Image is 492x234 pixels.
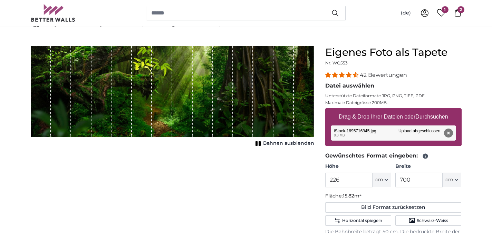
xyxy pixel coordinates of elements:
span: 42 Bewertungen [360,72,407,78]
span: 15.82m² [343,193,361,199]
label: Drag & Drop Ihrer Dateien oder [336,110,451,124]
button: cm [443,173,461,187]
legend: Datei auswählen [325,82,462,90]
button: Bild Format zurücksetzen [325,202,462,213]
span: 4.38 stars [325,72,360,78]
legend: Gewünschtes Format eingeben: [325,152,462,160]
p: Maximale Dateigrösse 200MB. [325,100,462,105]
span: Schwarz-Weiss [417,218,448,223]
p: Fläche: [325,193,462,200]
button: Schwarz-Weiss [395,215,461,226]
span: cm [375,176,383,183]
div: 1 of 1 [31,46,314,148]
img: Betterwalls [31,4,76,22]
span: Nr. WQ553 [325,60,348,65]
button: Horizontal spiegeln [325,215,391,226]
span: Horizontal spiegeln [342,218,382,223]
span: 1 [442,6,448,13]
label: Breite [395,163,461,170]
p: Unterstützte Dateiformate JPG, PNG, TIFF, PDF. [325,93,462,99]
span: 2 [457,6,464,13]
label: Höhe [325,163,391,170]
button: (de) [395,7,416,19]
button: Bahnen ausblenden [253,139,314,148]
u: Durchsuchen [415,114,448,120]
span: Bahnen ausblenden [263,140,314,147]
span: cm [445,176,453,183]
h1: Eigenes Foto als Tapete [325,46,462,59]
button: cm [373,173,391,187]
